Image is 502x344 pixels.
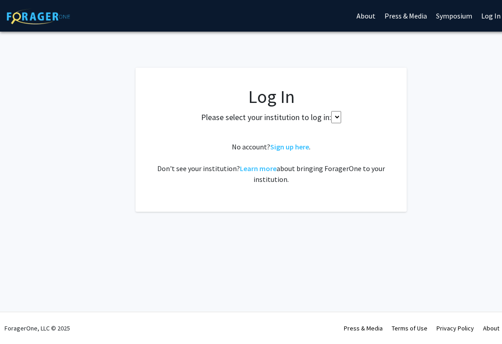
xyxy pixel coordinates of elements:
[154,86,389,107] h1: Log In
[392,324,427,332] a: Terms of Use
[154,141,389,185] div: No account? . Don't see your institution? about bringing ForagerOne to your institution.
[201,111,331,123] label: Please select your institution to log in:
[483,324,499,332] a: About
[7,303,38,337] iframe: Chat
[240,164,277,173] a: Learn more about bringing ForagerOne to your institution
[7,9,70,24] img: ForagerOne Logo
[270,142,309,151] a: Sign up here
[5,312,70,344] div: ForagerOne, LLC © 2025
[436,324,474,332] a: Privacy Policy
[344,324,383,332] a: Press & Media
